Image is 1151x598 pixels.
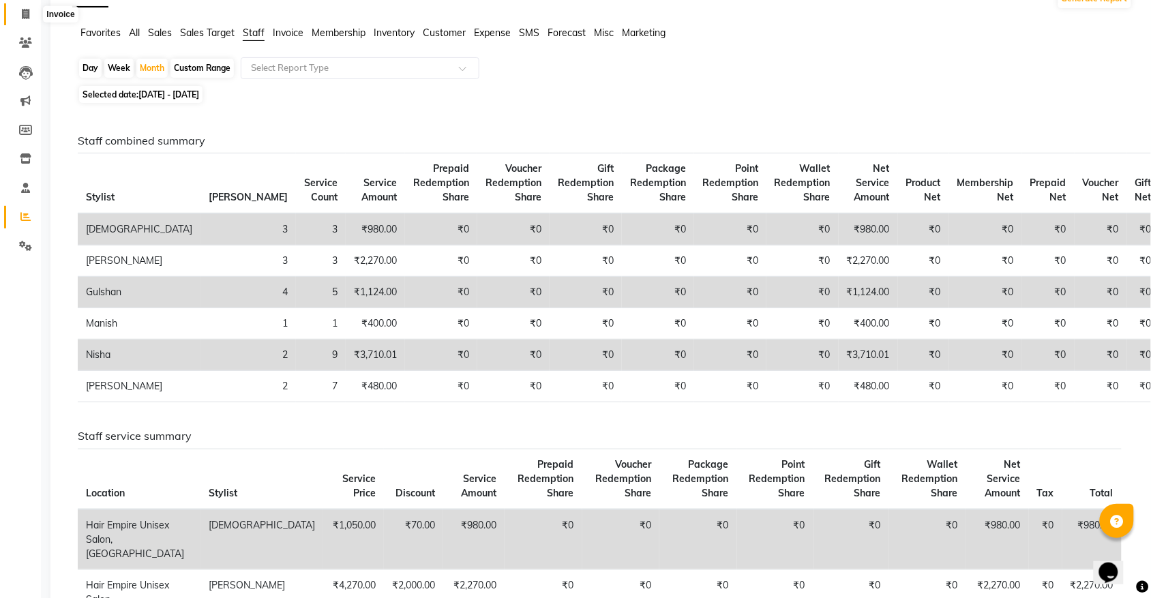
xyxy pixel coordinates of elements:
[906,177,941,203] span: Product Net
[78,509,200,570] td: Hair Empire Unisex Salon, [GEOGRAPHIC_DATA]
[694,213,766,245] td: ₹0
[1022,340,1075,371] td: ₹0
[80,27,121,39] span: Favorites
[200,509,323,570] td: [DEMOGRAPHIC_DATA]
[839,277,898,308] td: ₹1,124.00
[737,509,813,570] td: ₹0
[296,371,346,402] td: 7
[78,134,1122,147] h6: Staff combined summary
[443,509,505,570] td: ₹980.00
[825,458,881,499] span: Gift Redemption Share
[902,458,958,499] span: Wallet Redemption Share
[477,277,550,308] td: ₹0
[622,213,694,245] td: ₹0
[1022,277,1075,308] td: ₹0
[505,509,582,570] td: ₹0
[622,245,694,277] td: ₹0
[957,177,1014,203] span: Membership Net
[766,371,839,402] td: ₹0
[200,277,296,308] td: 4
[622,308,694,340] td: ₹0
[518,458,574,499] span: Prepaid Redemption Share
[898,277,949,308] td: ₹0
[405,213,477,245] td: ₹0
[136,59,168,78] div: Month
[200,308,296,340] td: 1
[405,277,477,308] td: ₹0
[898,245,949,277] td: ₹0
[949,371,1022,402] td: ₹0
[898,308,949,340] td: ₹0
[79,59,102,78] div: Day
[1037,487,1054,499] span: Tax
[595,458,651,499] span: Voucher Redemption Share
[477,308,550,340] td: ₹0
[1022,245,1075,277] td: ₹0
[477,340,550,371] td: ₹0
[78,371,200,402] td: [PERSON_NAME]
[78,245,200,277] td: [PERSON_NAME]
[273,27,303,39] span: Invoice
[374,27,415,39] span: Inventory
[813,509,889,570] td: ₹0
[209,191,288,203] span: [PERSON_NAME]
[346,277,405,308] td: ₹1,124.00
[582,509,659,570] td: ₹0
[296,213,346,245] td: 3
[548,27,586,39] span: Forecast
[1062,509,1122,570] td: ₹980.00
[766,340,839,371] td: ₹0
[78,430,1122,443] h6: Staff service summary
[78,277,200,308] td: Gulshan
[766,245,839,277] td: ₹0
[346,213,405,245] td: ₹980.00
[694,277,766,308] td: ₹0
[180,27,235,39] span: Sales Target
[1075,245,1127,277] td: ₹0
[550,308,622,340] td: ₹0
[949,213,1022,245] td: ₹0
[550,371,622,402] td: ₹0
[1022,371,1075,402] td: ₹0
[209,487,237,499] span: Stylist
[200,340,296,371] td: 2
[200,245,296,277] td: 3
[766,277,839,308] td: ₹0
[342,473,376,499] span: Service Price
[694,371,766,402] td: ₹0
[550,277,622,308] td: ₹0
[405,245,477,277] td: ₹0
[129,27,140,39] span: All
[1022,213,1075,245] td: ₹0
[702,162,758,203] span: Point Redemption Share
[1075,277,1127,308] td: ₹0
[839,308,898,340] td: ₹400.00
[170,59,234,78] div: Custom Range
[296,340,346,371] td: 9
[985,458,1021,499] span: Net Service Amount
[949,277,1022,308] td: ₹0
[839,371,898,402] td: ₹480.00
[766,213,839,245] td: ₹0
[519,27,539,39] span: SMS
[622,340,694,371] td: ₹0
[749,458,805,499] span: Point Redemption Share
[346,340,405,371] td: ₹3,710.01
[477,371,550,402] td: ₹0
[622,277,694,308] td: ₹0
[550,245,622,277] td: ₹0
[477,245,550,277] td: ₹0
[79,86,203,103] span: Selected date:
[86,487,125,499] span: Location
[550,340,622,371] td: ₹0
[384,509,443,570] td: ₹70.00
[622,27,666,39] span: Marketing
[296,308,346,340] td: 1
[659,509,737,570] td: ₹0
[104,59,134,78] div: Week
[898,340,949,371] td: ₹0
[78,213,200,245] td: [DEMOGRAPHIC_DATA]
[243,27,265,39] span: Staff
[200,213,296,245] td: 3
[622,371,694,402] td: ₹0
